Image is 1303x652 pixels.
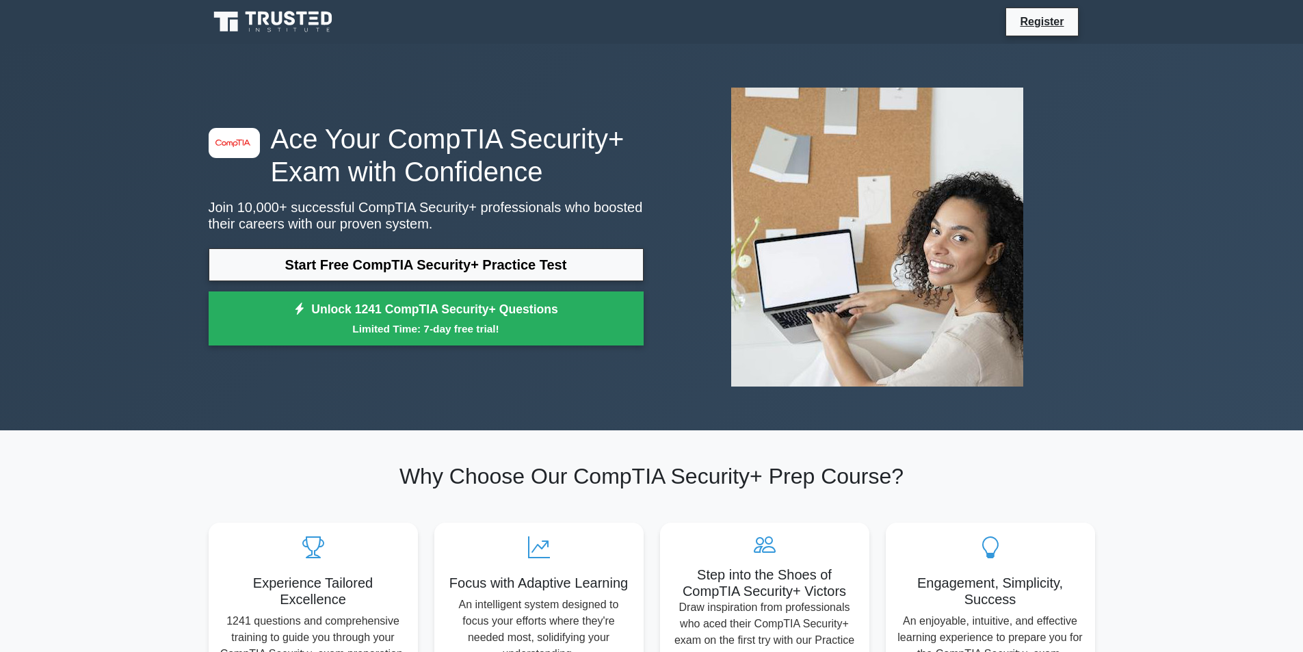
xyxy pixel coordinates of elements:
[671,566,858,599] h5: Step into the Shoes of CompTIA Security+ Victors
[220,575,407,608] h5: Experience Tailored Excellence
[1012,13,1072,30] a: Register
[897,575,1084,608] h5: Engagement, Simplicity, Success
[209,463,1095,489] h2: Why Choose Our CompTIA Security+ Prep Course?
[209,248,644,281] a: Start Free CompTIA Security+ Practice Test
[226,321,627,337] small: Limited Time: 7-day free trial!
[209,291,644,346] a: Unlock 1241 CompTIA Security+ QuestionsLimited Time: 7-day free trial!
[209,199,644,232] p: Join 10,000+ successful CompTIA Security+ professionals who boosted their careers with our proven...
[445,575,633,591] h5: Focus with Adaptive Learning
[209,122,644,188] h1: Ace Your CompTIA Security+ Exam with Confidence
